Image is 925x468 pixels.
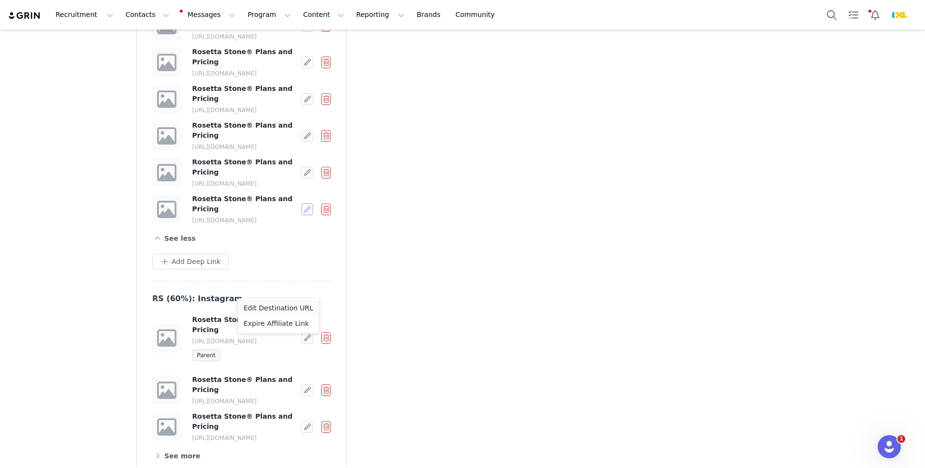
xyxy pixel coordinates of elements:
[152,231,196,246] button: See less
[192,84,296,104] h4: Rosetta Stone® Plans and Pricing
[192,69,296,78] p: [URL][DOMAIN_NAME]
[244,318,309,329] span: Expire Affiliate Link
[4,4,329,44] body: Hi [PERSON_NAME], Thank you so much for working with IXL Learning (HQ)! Your payment of $2000.00 ...
[120,4,175,26] button: Contacts
[192,337,296,346] p: [URL][DOMAIN_NAME]
[192,157,296,177] h4: Rosetta Stone® Plans and Pricing
[4,4,329,44] body: Hi [PERSON_NAME], Thank you so much for working with IXL Learning (HQ)! Your payment of $3000.00 ...
[192,194,296,214] h4: Rosetta Stone® Plans and Pricing
[350,4,410,26] button: Reporting
[176,4,241,26] button: Messages
[152,254,229,269] button: Add Deep Link
[50,4,119,26] button: Recruitment
[244,303,313,313] span: Edit Destination URL
[152,448,201,464] button: See more
[8,11,42,20] img: grin logo
[192,179,296,188] p: [URL][DOMAIN_NAME]
[878,435,901,458] iframe: Intercom live chat
[892,7,908,23] img: 8ce3c2e1-2d99-4550-bd57-37e0d623144a.webp
[192,120,296,141] h4: Rosetta Stone® Plans and Pricing
[886,7,917,23] button: Profile
[192,143,296,151] p: [URL][DOMAIN_NAME]
[192,434,296,442] p: [URL][DOMAIN_NAME]
[192,350,220,361] span: Parent
[192,315,296,335] h4: Rosetta Stone® Plans and Pricing
[843,4,864,26] a: Tasks
[192,216,296,225] p: [URL][DOMAIN_NAME]
[8,8,397,18] body: Rich Text Area. Press ALT-0 for help.
[192,32,296,41] p: [URL][DOMAIN_NAME]
[450,4,505,26] a: Community
[411,4,449,26] a: Brands
[897,435,905,443] span: 1
[192,106,296,115] p: [URL][DOMAIN_NAME]
[192,397,296,406] p: [URL][DOMAIN_NAME]
[192,375,296,395] h4: Rosetta Stone® Plans and Pricing
[821,4,842,26] button: Search
[192,47,296,67] h4: Rosetta Stone® Plans and Pricing
[152,293,308,305] h3: RS (60%): Instagram
[192,411,296,432] h4: Rosetta Stone® Plans and Pricing
[297,4,350,26] button: Content
[242,4,297,26] button: Program
[865,4,886,26] button: Notifications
